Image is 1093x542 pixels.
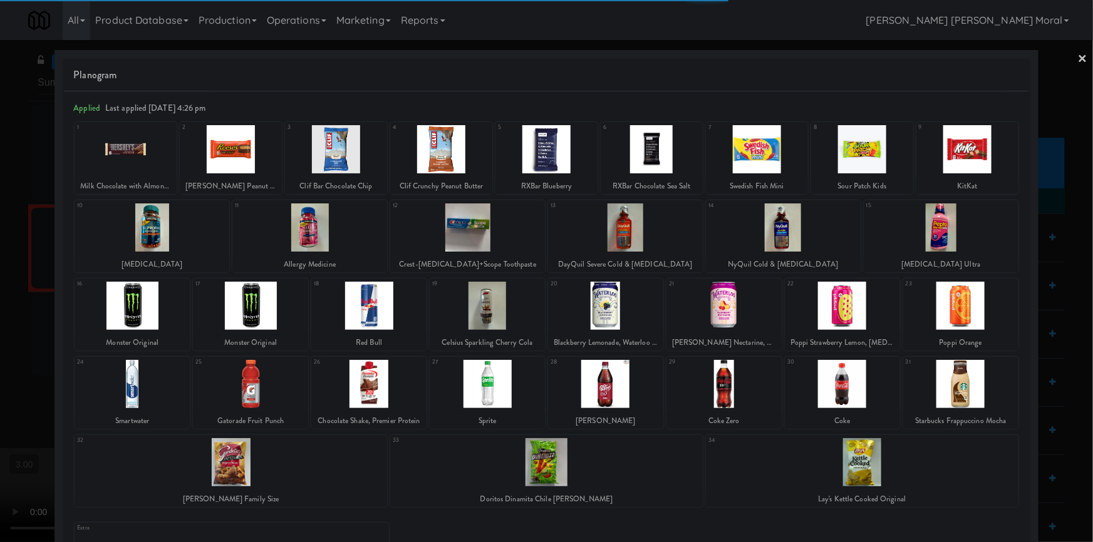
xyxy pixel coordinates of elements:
[430,335,545,350] div: Celsius Sparkling Cherry Cola
[313,335,425,350] div: Red Bull
[669,279,724,289] div: 21
[75,357,190,429] div: 24Smartwater
[432,335,543,350] div: Celsius Sparkling Cherry Cola
[75,435,387,507] div: 32[PERSON_NAME] Family Size
[73,66,1020,84] span: Planogram
[864,200,1018,272] div: 15[MEDICAL_DATA] Ultra
[919,122,967,133] div: 9
[75,178,177,194] div: Milk Chocolate with Almonds Bar, Hershey's
[390,491,703,507] div: Doritos Dinamita Chile [PERSON_NAME]
[195,279,251,289] div: 17
[75,122,177,194] div: 1Milk Chocolate with Almonds Bar, Hershey's
[311,279,427,350] div: 18Red Bull
[77,122,125,133] div: 1
[666,335,782,350] div: [PERSON_NAME] Nectarine, Waterloo Sparkling Water
[180,122,282,194] div: 2[PERSON_NAME] Peanut Butter Cups
[785,413,900,429] div: Coke
[668,335,780,350] div: [PERSON_NAME] Nectarine, Waterloo Sparkling Water
[548,335,663,350] div: Blackberry Lemonade, Waterloo Sparkling Water
[811,178,913,194] div: Sour Patch Kids
[905,335,1017,350] div: Poppi Orange
[311,413,427,429] div: Chocolate Shake, Premier Protein
[706,122,808,194] div: 7Swedish Fish Mini
[916,178,1018,194] div: KitKat
[234,257,385,272] div: Allergy Medicine
[76,491,385,507] div: [PERSON_NAME] Family Size
[551,279,606,289] div: 20
[232,257,387,272] div: Allergy Medicine
[708,435,862,446] div: 34
[75,200,229,272] div: 10[MEDICAL_DATA]
[548,413,663,429] div: [PERSON_NAME]
[708,491,1017,507] div: Lay's Kettle Cooked Original
[498,122,546,133] div: 5
[76,257,227,272] div: [MEDICAL_DATA]
[550,335,661,350] div: Blackberry Lemonade, Waterloo Sparkling Water
[432,413,543,429] div: Sprite
[105,102,206,114] span: Last applied [DATE] 4:26 pm
[495,178,598,194] div: RXBar Blueberry
[905,413,1017,429] div: Starbucks Frappuccino Mocha
[668,413,780,429] div: Coke Zero
[313,413,425,429] div: Chocolate Shake, Premier Protein
[232,200,387,272] div: 11Allergy Medicine
[393,200,467,211] div: 12
[75,335,190,350] div: Monster Original
[495,122,598,194] div: 5RXBar Blueberry
[390,178,492,194] div: Clif Crunchy Peanut Butter
[601,122,703,194] div: 6RXBar Chocolate Sea Salt
[814,122,862,133] div: 8
[432,279,487,289] div: 19
[392,257,543,272] div: Crest-[MEDICAL_DATA]+Scope Toothpaste
[77,435,231,446] div: 32
[787,357,842,367] div: 30
[706,491,1018,507] div: Lay's Kettle Cooked Original
[390,257,545,272] div: Crest-[MEDICAL_DATA]+Scope Toothpaste
[285,122,387,194] div: 3Clif Bar Chocolate Chip
[75,491,387,507] div: [PERSON_NAME] Family Size
[195,357,251,367] div: 25
[550,257,701,272] div: DayQuil Severe Cold & [MEDICAL_DATA]
[918,178,1017,194] div: KitKat
[182,178,280,194] div: [PERSON_NAME] Peanut Butter Cups
[666,413,782,429] div: Coke Zero
[787,335,898,350] div: Poppi Strawberry Lemon, [MEDICAL_DATA] Soda
[866,200,941,211] div: 15
[77,357,132,367] div: 24
[195,413,306,429] div: Gatorade Fruit Punch
[706,178,808,194] div: Swedish Fish Mini
[666,279,782,350] div: 21[PERSON_NAME] Nectarine, Waterloo Sparkling Water
[548,257,703,272] div: DayQuil Severe Cold & [MEDICAL_DATA]
[235,200,309,211] div: 11
[77,279,132,289] div: 16
[285,178,387,194] div: Clif Bar Chocolate Chip
[76,178,175,194] div: Milk Chocolate with Almonds Bar, Hershey's
[193,335,308,350] div: Monster Original
[432,357,487,367] div: 27
[287,122,336,133] div: 3
[287,178,385,194] div: Clif Bar Chocolate Chip
[551,200,625,211] div: 13
[430,357,545,429] div: 27Sprite
[548,279,663,350] div: 20Blackberry Lemonade, Waterloo Sparkling Water
[706,257,861,272] div: NyQuil Cold & [MEDICAL_DATA]
[916,122,1018,194] div: 9KitKat
[548,200,703,272] div: 13DayQuil Severe Cold & [MEDICAL_DATA]
[706,435,1018,507] div: 34Lay's Kettle Cooked Original
[392,491,701,507] div: Doritos Dinamita Chile [PERSON_NAME]
[390,200,545,272] div: 12Crest-[MEDICAL_DATA]+Scope Toothpaste
[785,335,900,350] div: Poppi Strawberry Lemon, [MEDICAL_DATA] Soda
[430,413,545,429] div: Sprite
[195,335,306,350] div: Monster Original
[311,357,427,429] div: 26Chocolate Shake, Premier Protein
[182,122,231,133] div: 2
[813,178,911,194] div: Sour Patch Kids
[76,413,188,429] div: Smartwater
[73,102,100,114] span: Applied
[28,9,50,31] img: Micromart
[906,357,961,367] div: 31
[666,357,782,429] div: 29Coke Zero
[393,122,441,133] div: 4
[314,357,369,367] div: 26
[180,178,282,194] div: [PERSON_NAME] Peanut Butter Cups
